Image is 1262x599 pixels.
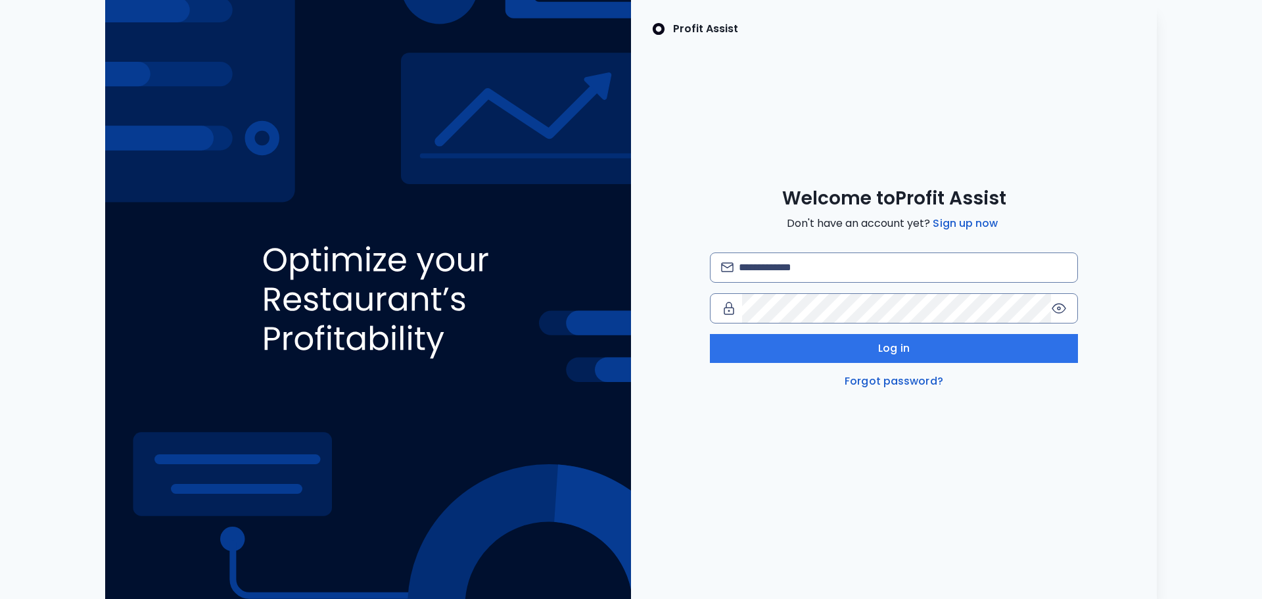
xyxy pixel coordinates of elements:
[787,216,1000,231] span: Don't have an account yet?
[721,262,734,272] img: email
[878,341,910,356] span: Log in
[842,373,946,389] a: Forgot password?
[710,334,1078,363] button: Log in
[652,21,665,37] img: SpotOn Logo
[930,216,1000,231] a: Sign up now
[782,187,1006,210] span: Welcome to Profit Assist
[673,21,738,37] p: Profit Assist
